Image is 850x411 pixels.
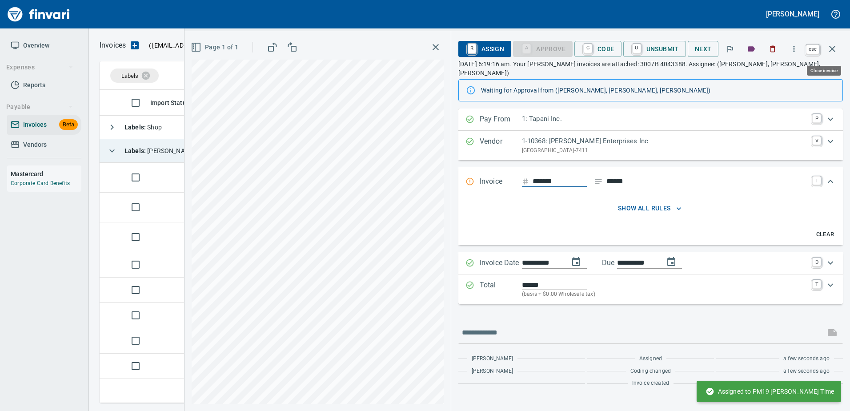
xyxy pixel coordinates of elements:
[812,136,821,145] a: V
[6,101,73,113] span: Payable
[813,230,837,240] span: Clear
[458,252,843,274] div: Expand
[480,114,522,125] p: Pay From
[458,197,843,245] div: Expand
[3,59,77,76] button: Expenses
[458,131,843,160] div: Expand
[126,40,144,51] button: Upload an Invoice
[581,41,614,56] span: Code
[784,39,804,59] button: More
[584,44,592,53] a: C
[522,136,807,146] p: 1-10368: [PERSON_NAME] Enterprises Inc
[480,136,522,155] p: Vendor
[513,44,573,52] div: Coding Required
[110,68,159,83] div: Labels
[812,176,821,185] a: I
[630,41,679,56] span: Unsubmit
[630,367,671,376] span: Coding changed
[522,176,529,187] svg: Invoice number
[5,4,72,25] img: Finvari
[7,115,81,135] a: InvoicesBeta
[811,228,839,242] button: Clear
[3,99,77,115] button: Payable
[522,114,807,124] p: 1: Tapani Inc.
[124,124,147,131] strong: Labels :
[480,280,522,299] p: Total
[766,9,819,19] h5: [PERSON_NAME]
[602,258,644,268] p: Due
[458,109,843,131] div: Expand
[633,44,641,53] a: U
[23,40,49,51] span: Overview
[124,147,196,154] span: [PERSON_NAME]
[144,41,256,50] p: ( )
[458,60,843,77] p: [DATE] 6:19:16 am. Your [PERSON_NAME] invoices are attached: 3007B 4043388. Assignee: ([PERSON_NA...
[623,41,686,57] button: UUnsubmit
[481,82,835,98] div: Waiting for Approval from ([PERSON_NAME], [PERSON_NAME], [PERSON_NAME])
[632,379,670,388] span: Invoice created
[458,167,843,197] div: Expand
[688,41,719,57] button: Next
[6,62,73,73] span: Expenses
[720,39,740,59] button: Flag
[11,180,70,186] a: Corporate Card Benefits
[480,258,522,269] p: Invoice Date
[565,251,587,273] button: change date
[812,258,821,266] a: D
[7,135,81,155] a: Vendors
[522,290,807,299] p: (basis + $0.00 Wholesale tax)
[189,39,242,56] button: Page 1 of 1
[7,75,81,95] a: Reports
[480,176,522,188] p: Invoice
[458,41,511,57] button: RAssign
[23,139,47,150] span: Vendors
[763,39,782,59] button: Discard
[151,41,253,50] span: [EMAIL_ADDRESS][DOMAIN_NAME]
[59,120,78,130] span: Beta
[124,124,162,131] span: Shop
[150,97,201,108] span: Import Status
[472,367,513,376] span: [PERSON_NAME]
[23,80,45,91] span: Reports
[661,251,682,273] button: change due date
[465,41,504,56] span: Assign
[764,7,822,21] button: [PERSON_NAME]
[742,39,761,59] button: Labels
[706,387,834,396] span: Assigned to PM19 [PERSON_NAME] Time
[121,73,138,79] span: Labels
[150,97,189,108] span: Import Status
[522,146,807,155] p: [GEOGRAPHIC_DATA]-7411
[468,44,476,53] a: R
[783,367,830,376] span: a few seconds ago
[812,114,821,123] a: P
[822,322,843,343] span: This records your message into the invoice and notifies anyone mentioned
[11,169,81,179] h6: Mastercard
[7,36,81,56] a: Overview
[639,355,662,363] span: Assigned
[480,200,820,217] button: show all rules
[812,280,821,289] a: T
[100,40,126,51] nav: breadcrumb
[783,355,830,363] span: a few seconds ago
[483,203,816,214] span: show all rules
[23,119,47,130] span: Invoices
[192,42,238,53] span: Page 1 of 1
[124,147,147,154] strong: Labels :
[458,274,843,304] div: Expand
[100,40,126,51] p: Invoices
[574,41,621,57] button: CCode
[472,355,513,363] span: [PERSON_NAME]
[806,44,819,54] a: esc
[695,44,712,55] span: Next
